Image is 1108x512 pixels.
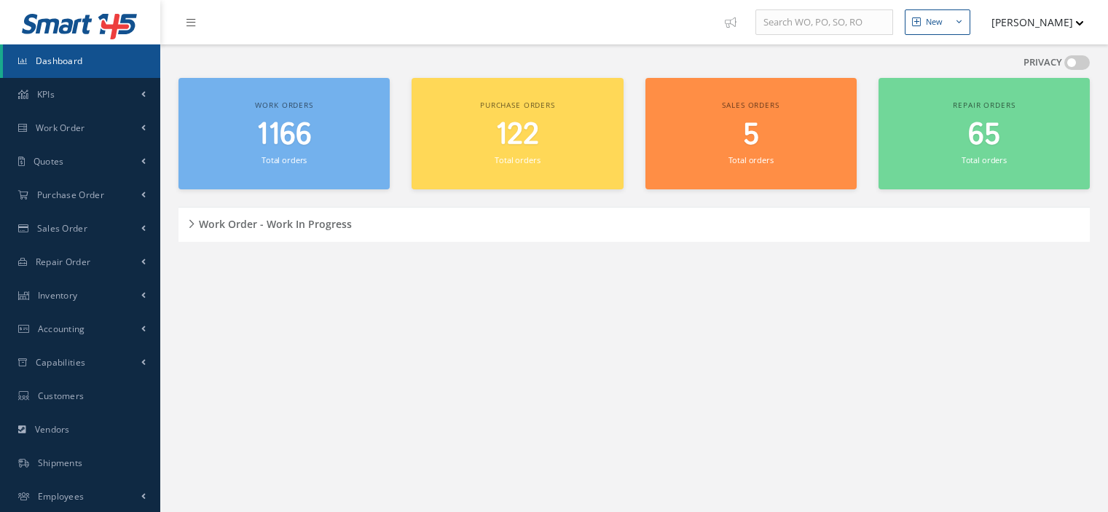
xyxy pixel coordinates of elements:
small: Total orders [962,154,1007,165]
span: Quotes [34,155,64,168]
span: Employees [38,490,85,503]
span: Shipments [38,457,83,469]
span: KPIs [37,88,55,101]
span: Accounting [38,323,85,335]
span: Dashboard [36,55,83,67]
a: Work orders 1166 Total orders [178,78,390,189]
button: New [905,9,970,35]
span: Work Order [36,122,85,134]
span: 5 [743,114,759,156]
span: 122 [495,114,539,156]
a: Dashboard [3,44,160,78]
span: 65 [968,114,1000,156]
span: Purchase orders [480,100,555,110]
span: Purchase Order [37,189,104,201]
span: Sales orders [722,100,779,110]
span: Work orders [255,100,313,110]
label: PRIVACY [1023,55,1062,70]
small: Total orders [262,154,307,165]
span: Capabilities [36,356,86,369]
span: Customers [38,390,85,402]
small: Total orders [495,154,540,165]
a: Repair orders 65 Total orders [879,78,1090,189]
span: Inventory [38,289,78,302]
span: Repair orders [953,100,1015,110]
span: Sales Order [37,222,87,235]
span: Vendors [35,423,70,436]
a: Purchase orders 122 Total orders [412,78,623,189]
small: Total orders [728,154,774,165]
span: 1166 [256,114,312,156]
div: New [926,16,943,28]
a: Sales orders 5 Total orders [645,78,857,189]
button: [PERSON_NAME] [978,8,1084,36]
h5: Work Order - Work In Progress [195,213,352,231]
span: Repair Order [36,256,91,268]
input: Search WO, PO, SO, RO [755,9,893,36]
